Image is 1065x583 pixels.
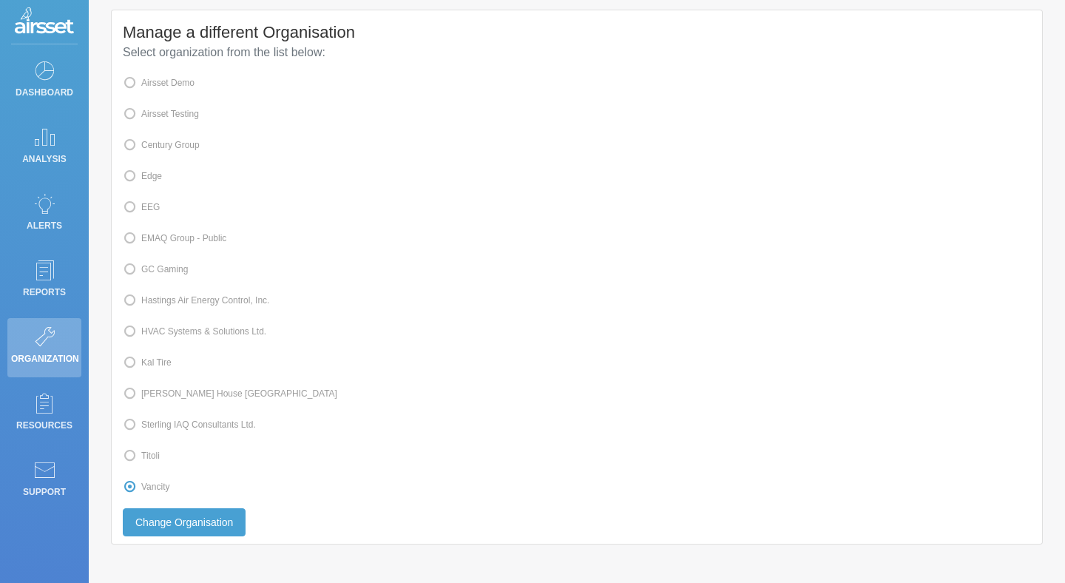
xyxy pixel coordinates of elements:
p: Analysis [11,148,78,170]
a: Analysis [7,118,81,178]
label: Titoli [123,446,160,465]
a: Alerts [7,185,81,244]
p: Alerts [11,215,78,237]
a: Support [7,451,81,510]
label: Century Group [123,135,200,155]
p: Resources [11,414,78,437]
a: Organization [7,318,81,377]
label: Airsset Testing [123,104,199,124]
p: Support [11,481,78,503]
label: Kal Tire [123,353,172,372]
label: [PERSON_NAME] House [GEOGRAPHIC_DATA] [123,384,337,403]
p: Organization [11,348,78,370]
h4: Manage a different Organisation [123,21,1031,44]
label: GC Gaming [123,260,188,279]
button: Change Organisation [123,508,246,536]
label: Vancity [123,477,169,496]
label: Edge [123,166,162,186]
label: Hastings Air Energy Control, Inc. [123,291,269,310]
label: HVAC Systems & Solutions Ltd. [123,322,266,341]
p: Dashboard [11,81,78,104]
a: Reports [7,252,81,311]
label: Airsset Demo [123,73,195,92]
p: Reports [11,281,78,303]
label: EMAQ Group - Public [123,229,226,248]
img: Logo [15,7,74,37]
label: Sterling IAQ Consultants Ltd. [123,415,256,434]
p: Select organization from the list below: [123,44,1031,61]
a: Dashboard [7,52,81,111]
label: EEG [123,198,160,217]
a: Resources [7,385,81,444]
